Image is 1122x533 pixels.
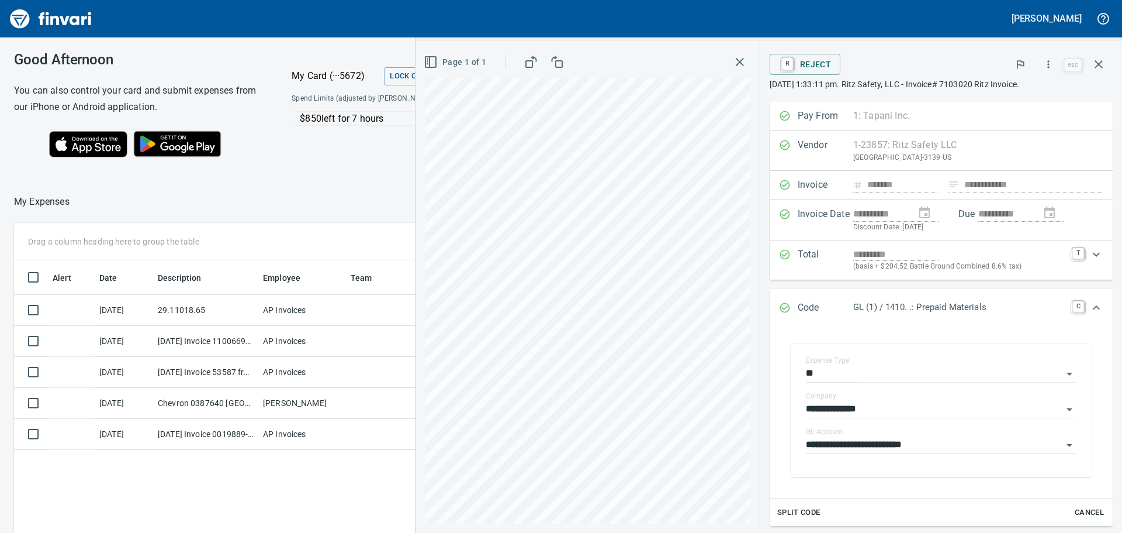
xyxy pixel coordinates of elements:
[770,328,1113,527] div: Expand
[99,271,117,285] span: Date
[95,295,153,326] td: [DATE]
[770,289,1113,328] div: Expand
[258,326,346,357] td: AP Invoices
[49,131,127,157] img: Download on the App Store
[258,295,346,326] td: AP Invoices
[853,301,1065,314] p: GL (1) / 1410. .: Prepaid Materials
[1072,247,1084,259] a: T
[426,55,486,70] span: Page 1 of 1
[1036,51,1061,77] button: More
[95,419,153,450] td: [DATE]
[300,112,536,126] p: $850 left for 7 hours
[1061,401,1078,418] button: Open
[292,93,506,105] span: Spend Limits (adjusted by [PERSON_NAME] an hour ago)
[282,126,538,137] p: Online and foreign allowed
[53,271,71,285] span: Alert
[14,51,262,68] h3: Good Afternoon
[770,240,1113,280] div: Expand
[258,357,346,388] td: AP Invoices
[1009,9,1085,27] button: [PERSON_NAME]
[421,51,491,73] button: Page 1 of 1
[1061,437,1078,453] button: Open
[292,69,379,83] p: My Card (···5672)
[158,271,202,285] span: Description
[798,301,853,316] p: Code
[774,504,823,522] button: Split Code
[153,419,258,450] td: [DATE] Invoice 0019889-IN from Highway Specialties LLC (1-10458)
[95,326,153,357] td: [DATE]
[1007,51,1033,77] button: Flag
[779,54,831,74] span: Reject
[806,393,836,400] label: Company
[1061,366,1078,382] button: Open
[95,357,153,388] td: [DATE]
[798,247,853,273] p: Total
[14,195,70,209] nav: breadcrumb
[1072,301,1084,312] a: C
[351,271,372,285] span: Team
[258,419,346,450] td: AP Invoices
[777,506,820,520] span: Split Code
[263,271,316,285] span: Employee
[1012,12,1082,25] h5: [PERSON_NAME]
[28,236,199,247] p: Drag a column heading here to group the table
[782,57,793,70] a: R
[806,428,843,435] label: GL Account
[53,271,86,285] span: Alert
[806,357,849,364] label: Expense Type
[153,295,258,326] td: 29.11018.65
[158,271,217,285] span: Description
[153,388,258,419] td: Chevron 0387640 [GEOGRAPHIC_DATA]
[1064,59,1082,71] a: esc
[351,271,387,285] span: Team
[770,54,840,75] button: RReject
[7,5,95,33] img: Finvari
[1071,504,1108,522] button: Cancel
[153,357,258,388] td: [DATE] Invoice 53587 from Van-port Rigging Inc (1-11072)
[384,67,437,85] button: Lock Card
[14,82,262,115] h6: You can also control your card and submit expenses from our iPhone or Android application.
[770,78,1113,90] p: [DATE] 1:33:11 pm. Ritz Safety, LLC - Invoice# 7103020 Ritz Invoice.
[263,271,300,285] span: Employee
[258,388,346,419] td: [PERSON_NAME]
[99,271,133,285] span: Date
[853,261,1065,273] p: (basis + $204.52 Battle Ground Combined 8.6% tax)
[1073,506,1105,520] span: Cancel
[95,388,153,419] td: [DATE]
[127,125,228,163] img: Get it on Google Play
[14,195,70,209] p: My Expenses
[390,70,431,83] span: Lock Card
[153,326,258,357] td: [DATE] Invoice 11006698 from Cessco Inc (1-10167)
